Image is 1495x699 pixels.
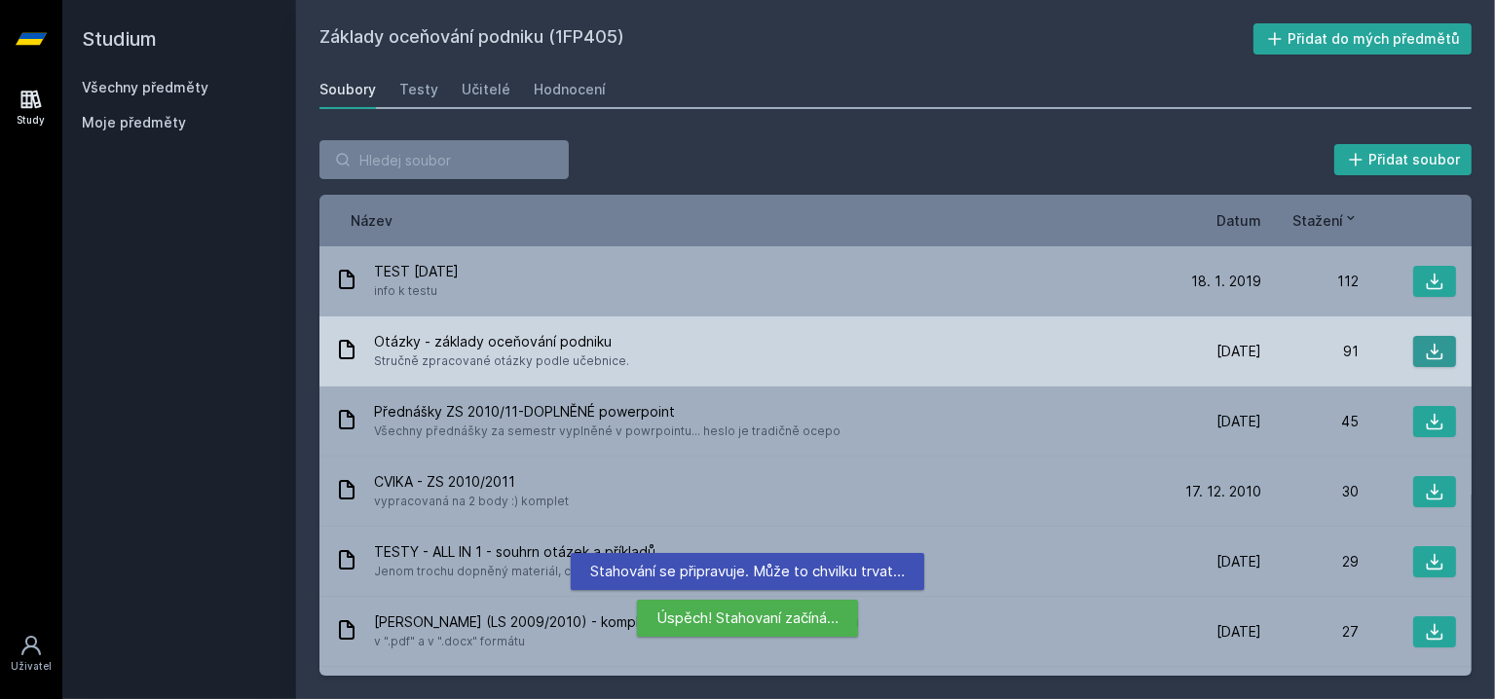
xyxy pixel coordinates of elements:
[1261,272,1359,291] div: 112
[11,659,52,674] div: Uživatel
[319,140,569,179] input: Hledej soubor
[1261,552,1359,571] div: 29
[1261,482,1359,501] div: 30
[1292,210,1343,231] span: Stažení
[462,80,510,99] div: Učitelé
[4,78,58,137] a: Study
[1191,272,1261,291] span: 18. 1. 2019
[374,422,841,441] span: Všechny přednášky za semestr vyplněné v powrpointu... heslo je tradičně ocepo
[462,70,510,109] a: Učitelé
[1253,23,1473,55] button: Přidat do mých předmětů
[4,624,58,683] a: Uživatel
[1334,144,1473,175] button: Přidat soubor
[1292,210,1359,231] button: Stažení
[319,70,376,109] a: Soubory
[1261,412,1359,431] div: 45
[1216,552,1261,571] span: [DATE]
[1261,622,1359,642] div: 27
[534,80,606,99] div: Hodnocení
[18,113,46,128] div: Study
[637,600,858,637] div: Úspěch! Stahovaní začíná…
[374,402,841,422] span: Přednášky ZS 2010/11-DOPLNĚNÉ powerpoint
[534,70,606,109] a: Hodnocení
[374,332,629,351] span: Otázky - základy oceňování podniku
[374,472,569,492] span: CVIKA - ZS 2010/2011
[374,542,655,562] span: TESTY - ALL IN 1 - souhrn otázek a příkladů
[374,562,655,581] span: Jenom trochu dopněný materiál, co už tu je
[374,262,459,281] span: TEST [DATE]
[374,612,859,632] span: [PERSON_NAME] (LS 2009/2010) - komplet přepsané přednášky do Wordu
[82,79,208,95] a: Všechny předměty
[399,80,438,99] div: Testy
[82,113,186,132] span: Moje předměty
[374,281,459,301] span: info k testu
[1216,622,1261,642] span: [DATE]
[351,210,392,231] button: Název
[571,553,924,590] div: Stahování se připravuje. Může to chvilku trvat…
[1261,342,1359,361] div: 91
[1216,342,1261,361] span: [DATE]
[1216,210,1261,231] button: Datum
[319,80,376,99] div: Soubory
[1185,482,1261,501] span: 17. 12. 2010
[319,23,1253,55] h2: Základy oceňování podniku (1FP405)
[374,632,859,651] span: v ".pdf" a v ".docx" formátu
[374,351,629,371] span: Stručně zpracované otázky podle učebnice.
[399,70,438,109] a: Testy
[1216,412,1261,431] span: [DATE]
[374,492,569,511] span: vypracovaná na 2 body :) komplet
